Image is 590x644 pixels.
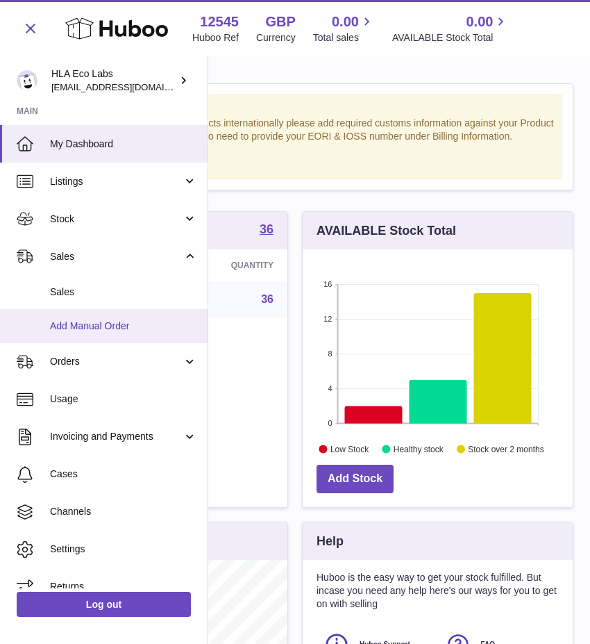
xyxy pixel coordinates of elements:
[50,580,197,593] span: Returns
[328,384,332,393] text: 4
[200,13,239,31] strong: 12545
[50,286,197,299] span: Sales
[313,13,375,44] a: 0.00 Total sales
[50,320,197,333] span: Add Manual Order
[50,175,183,188] span: Listings
[50,430,183,443] span: Invoicing and Payments
[323,280,332,288] text: 16
[328,349,332,358] text: 8
[50,355,183,368] span: Orders
[17,70,37,91] img: clinton@newgendirect.com
[17,592,191,617] a: Log out
[50,393,197,406] span: Usage
[317,222,456,239] h3: AVAILABLE Stock Total
[35,102,555,115] strong: Notice
[392,13,509,44] a: 0.00 AVAILABLE Stock Total
[261,293,273,305] a: 36
[50,250,183,263] span: Sales
[466,13,493,31] span: 0.00
[317,571,559,611] p: Huboo is the easy way to get your stock fulfilled. But incase you need any help here's our ways f...
[50,138,197,151] span: My Dashboard
[317,533,344,550] h3: Help
[50,543,197,556] span: Settings
[50,468,197,481] span: Cases
[330,445,369,454] text: Low Stock
[468,445,543,454] text: Stock over 2 months
[256,31,296,44] div: Currency
[323,315,332,323] text: 12
[265,13,295,31] strong: GBP
[260,223,273,236] strong: 36
[317,465,394,493] a: Add Stock
[192,31,239,44] div: Huboo Ref
[50,213,183,226] span: Stock
[392,31,509,44] span: AVAILABLE Stock Total
[51,81,204,92] span: [EMAIL_ADDRESS][DOMAIN_NAME]
[51,67,176,94] div: HLA Eco Labs
[160,249,287,281] th: Quantity
[35,117,555,171] div: If you're planning on sending your products internationally please add required customs informati...
[328,419,332,427] text: 0
[260,223,273,238] a: 36
[313,31,375,44] span: Total sales
[394,445,444,454] text: Healthy stock
[50,505,197,518] span: Channels
[332,13,359,31] span: 0.00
